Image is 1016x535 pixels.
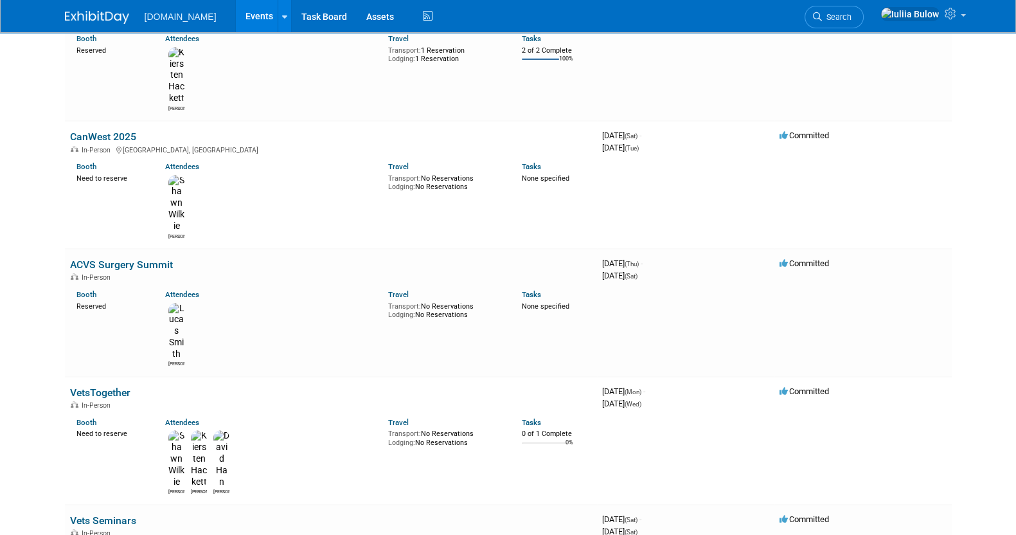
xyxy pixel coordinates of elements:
a: Tasks [522,418,541,427]
img: Shawn Wilkie [168,175,184,232]
div: No Reservations No Reservations [388,172,503,192]
span: Transport: [388,430,421,438]
a: Booth [76,34,96,43]
div: Shawn Wilkie [168,487,184,495]
span: Committed [780,258,829,268]
a: Tasks [522,162,541,171]
div: David Han [213,487,229,495]
span: [DATE] [602,131,641,140]
img: Kiersten Hackett [191,430,207,487]
a: Attendees [165,34,199,43]
span: Lodging: [388,55,415,63]
span: - [639,514,641,524]
div: Need to reserve [76,427,147,439]
img: David Han [213,430,229,487]
img: Lucas Smith [168,303,184,360]
div: No Reservations No Reservations [388,427,503,447]
div: Shawn Wilkie [168,232,184,240]
a: CanWest 2025 [70,131,136,143]
div: 2 of 2 Complete [522,46,592,55]
div: [GEOGRAPHIC_DATA], [GEOGRAPHIC_DATA] [70,144,592,154]
span: Search [822,12,851,22]
span: [DATE] [602,143,639,152]
a: VetsTogether [70,386,130,399]
img: Iuliia Bulow [880,7,940,21]
span: (Tue) [625,145,639,152]
a: Travel [388,418,409,427]
span: None specified [522,302,569,311]
span: - [643,386,645,396]
span: Transport: [388,174,421,183]
a: Attendees [165,162,199,171]
span: - [639,131,641,140]
a: ACVS Surgery Summit [70,258,173,271]
img: Kiersten Hackett [168,47,184,104]
span: None specified [522,174,569,183]
div: No Reservations No Reservations [388,300,503,320]
span: (Sat) [625,516,637,523]
span: In-Person [82,273,114,282]
a: Tasks [522,34,541,43]
span: (Wed) [625,401,641,408]
img: ExhibitDay [65,11,129,24]
a: Attendees [165,290,199,299]
div: 0 of 1 Complete [522,430,592,439]
span: [DATE] [602,399,641,408]
span: - [641,258,643,268]
a: Tasks [522,290,541,299]
a: Travel [388,162,409,171]
span: [DATE] [602,514,641,524]
a: Booth [76,418,96,427]
div: Kiersten Hackett [168,104,184,112]
a: Attendees [165,418,199,427]
td: 100% [559,55,573,73]
span: Committed [780,131,829,140]
span: In-Person [82,146,114,154]
span: Lodging: [388,439,415,447]
span: [DATE] [602,386,645,396]
div: Reserved [76,44,147,55]
span: (Sat) [625,132,637,140]
div: Lucas Smith [168,359,184,367]
a: Travel [388,290,409,299]
span: Lodging: [388,183,415,191]
span: [DOMAIN_NAME] [145,12,217,22]
div: Need to reserve [76,172,147,183]
span: [DATE] [602,258,643,268]
span: (Sat) [625,273,637,280]
span: (Mon) [625,388,641,395]
td: 0% [566,439,573,457]
img: In-Person Event [71,146,78,152]
a: Search [805,6,864,28]
img: In-Person Event [71,273,78,280]
span: [DATE] [602,271,637,280]
span: Transport: [388,46,421,55]
div: Kiersten Hackett [191,487,207,495]
a: Booth [76,290,96,299]
img: In-Person Event [71,401,78,408]
span: Committed [780,386,829,396]
a: Travel [388,34,409,43]
a: Vets Seminars [70,514,136,527]
span: In-Person [82,401,114,410]
span: Lodging: [388,311,415,319]
a: Booth [76,162,96,171]
span: Committed [780,514,829,524]
div: Reserved [76,300,147,311]
div: 1 Reservation 1 Reservation [388,44,503,64]
span: (Thu) [625,260,639,267]
img: Shawn Wilkie [168,430,184,487]
span: Transport: [388,302,421,311]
